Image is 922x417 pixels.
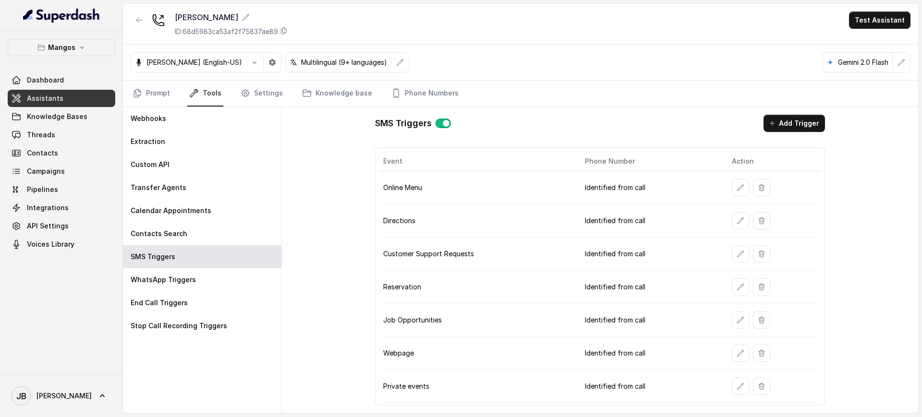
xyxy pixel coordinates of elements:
[577,337,724,370] td: Identified from call
[8,39,115,56] button: Mangos
[8,126,115,143] a: Threads
[379,304,577,337] td: Job Opportunities
[577,304,724,337] td: Identified from call
[27,239,74,249] span: Voices Library
[8,181,115,198] a: Pipelines
[131,183,186,192] p: Transfer Agents
[131,252,175,262] p: SMS Triggers
[146,58,242,67] p: [PERSON_NAME] (English-US)
[131,137,165,146] p: Extraction
[8,108,115,125] a: Knowledge Bases
[8,163,115,180] a: Campaigns
[8,71,115,89] a: Dashboard
[379,238,577,271] td: Customer Support Requests
[724,152,821,171] th: Action
[577,271,724,304] td: Identified from call
[301,58,387,67] p: Multilingual (9+ languages)
[8,199,115,216] a: Integrations
[27,130,55,140] span: Threads
[131,160,170,169] p: Custom API
[764,115,825,132] button: Add Trigger
[577,204,724,238] td: Identified from call
[826,59,834,66] svg: google logo
[187,81,223,107] a: Tools
[27,185,58,194] span: Pipelines
[27,221,69,231] span: API Settings
[27,203,69,213] span: Integrations
[8,144,115,162] a: Contacts
[389,81,461,107] a: Phone Numbers
[16,391,26,401] text: JB
[300,81,374,107] a: Knowledge base
[131,229,187,238] p: Contacts Search
[239,81,285,107] a: Settings
[131,206,211,215] p: Calendar Appointments
[379,152,577,171] th: Event
[577,370,724,403] td: Identified from call
[131,275,196,285] p: WhatsApp Triggers
[838,58,888,67] p: Gemini 2.0 Flash
[27,112,87,121] span: Knowledge Bases
[577,171,724,204] td: Identified from call
[175,12,288,23] div: [PERSON_NAME]
[131,114,166,123] p: Webhooks
[131,298,188,308] p: End Call Triggers
[36,391,92,401] span: [PERSON_NAME]
[577,152,724,171] th: Phone Number
[48,42,75,53] p: Mangos
[849,12,910,29] button: Test Assistant
[175,27,278,36] p: ID: 68d5983ca53af2f75837ae89
[8,90,115,107] a: Assistants
[379,337,577,370] td: Webpage
[8,382,115,409] a: [PERSON_NAME]
[131,321,227,331] p: Stop Call Recording Triggers
[8,217,115,235] a: API Settings
[23,8,100,23] img: light.svg
[27,167,65,176] span: Campaigns
[27,75,64,85] span: Dashboard
[27,94,63,103] span: Assistants
[577,238,724,271] td: Identified from call
[8,236,115,253] a: Voices Library
[375,116,432,131] h1: SMS Triggers
[131,81,910,107] nav: Tabs
[131,81,172,107] a: Prompt
[379,204,577,238] td: Directions
[27,148,58,158] span: Contacts
[379,370,577,403] td: Private events
[379,271,577,304] td: Reservation
[379,171,577,204] td: Online Menu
